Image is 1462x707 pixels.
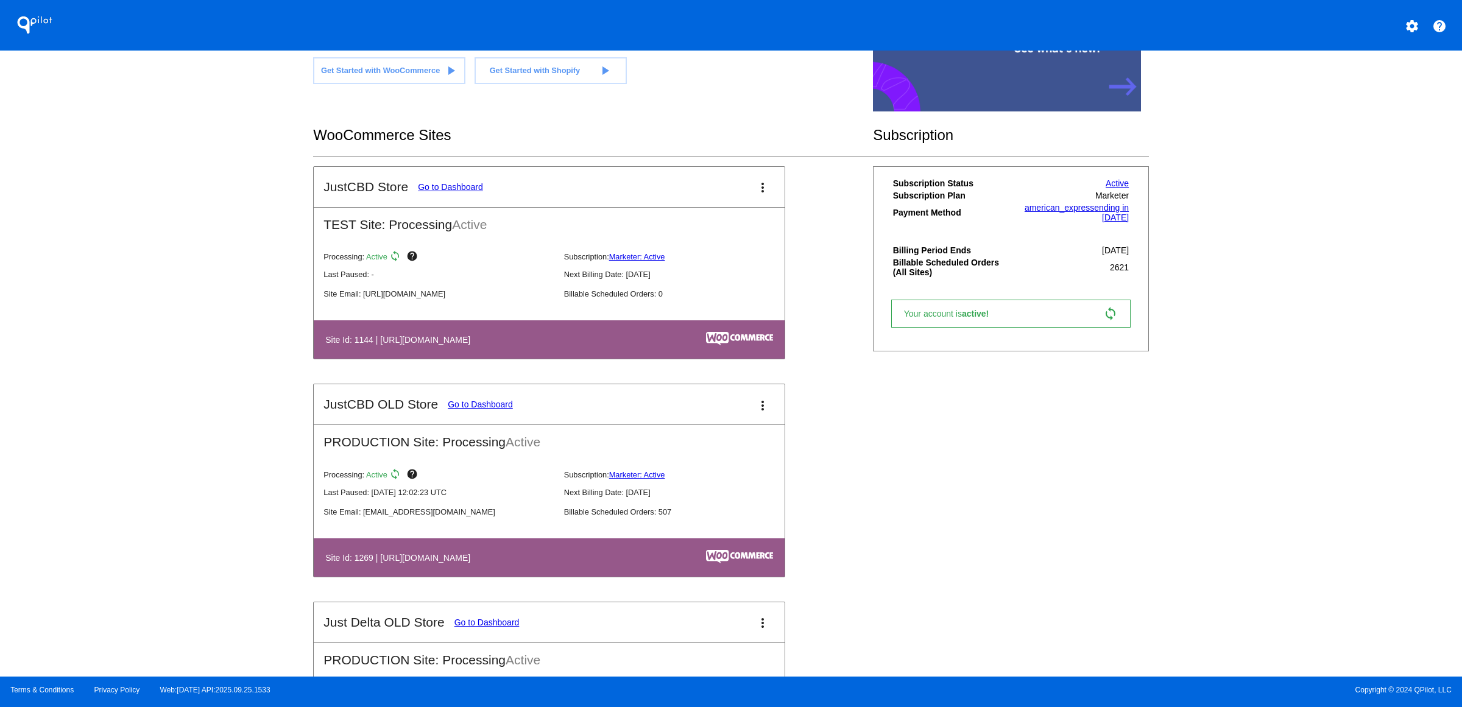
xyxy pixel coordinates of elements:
p: Site Email: [EMAIL_ADDRESS][DOMAIN_NAME] [323,507,554,516]
span: active! [962,309,995,318]
a: Active [1106,178,1129,188]
th: Billing Period Ends [892,245,1008,256]
img: c53aa0e5-ae75-48aa-9bee-956650975ee5 [706,550,773,563]
mat-icon: settings [1405,19,1419,33]
span: Copyright © 2024 QPilot, LLC [741,686,1452,694]
mat-icon: play_arrow [598,63,612,78]
p: Last Paused: - [323,270,554,279]
h2: TEST Site: Processing [314,208,785,232]
p: Processing: [323,468,554,483]
a: Your account isactive! sync [891,300,1131,328]
a: Privacy Policy [94,686,140,694]
span: Active [506,435,540,449]
span: Get Started with Shopify [490,66,581,75]
th: Billable Scheduled Orders (All Sites) [892,257,1008,278]
p: Site Email: [URL][DOMAIN_NAME] [323,289,554,298]
h2: PRODUCTION Site: Processing [314,425,785,449]
h2: PRODUCTION Site: Processing [314,643,785,667]
mat-icon: sync [1103,306,1118,321]
h2: JustCBD Store [323,180,408,194]
h2: Just Delta OLD Store [323,615,444,630]
p: Subscription: [564,470,794,479]
a: Marketer: Active [609,252,665,261]
mat-icon: sync [389,250,404,265]
mat-icon: more_vert [755,398,770,413]
a: Marketer: Active [609,470,665,479]
mat-icon: more_vert [755,616,770,630]
h2: JustCBD OLD Store [323,397,438,412]
span: [DATE] [1102,245,1129,255]
p: Processing: [323,250,554,265]
h2: Subscription [873,127,1149,144]
span: Get Started with WooCommerce [321,66,440,75]
mat-icon: sync [389,468,404,483]
p: Next Billing Date: [DATE] [564,488,794,497]
a: Terms & Conditions [10,686,74,694]
h2: WooCommerce Sites [313,127,873,144]
th: Payment Method [892,202,1008,223]
a: Get Started with WooCommerce [313,57,465,84]
span: Active [506,653,540,667]
p: Billable Scheduled Orders: 0 [564,289,794,298]
mat-icon: help [1432,19,1447,33]
p: Last Paused: [DATE] 12:02:23 UTC [323,488,554,497]
img: c53aa0e5-ae75-48aa-9bee-956650975ee5 [706,332,773,345]
p: Subscription: [564,252,794,261]
mat-icon: help [406,250,421,265]
span: Active [366,252,387,261]
mat-icon: help [406,468,421,483]
mat-icon: play_arrow [443,63,458,78]
span: 2621 [1110,262,1129,272]
span: Your account is [904,309,1001,318]
th: Subscription Plan [892,190,1008,201]
h4: Site Id: 1144 | [URL][DOMAIN_NAME] [325,335,476,345]
h1: QPilot [10,13,59,37]
th: Subscription Status [892,178,1008,189]
a: american_expressending in [DATE] [1025,203,1129,222]
span: Active [452,217,487,231]
a: Get Started with Shopify [475,57,627,84]
a: Go to Dashboard [454,617,520,627]
a: Web:[DATE] API:2025.09.25.1533 [160,686,270,694]
a: Go to Dashboard [448,399,513,409]
p: Next Billing Date: [DATE] [564,270,794,279]
h4: Site Id: 1269 | [URL][DOMAIN_NAME] [325,553,476,563]
p: Billable Scheduled Orders: 507 [564,507,794,516]
span: Marketer [1095,191,1129,200]
span: american_express [1025,203,1094,213]
span: Active [366,470,387,479]
a: Go to Dashboard [418,182,483,192]
mat-icon: more_vert [755,180,770,195]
